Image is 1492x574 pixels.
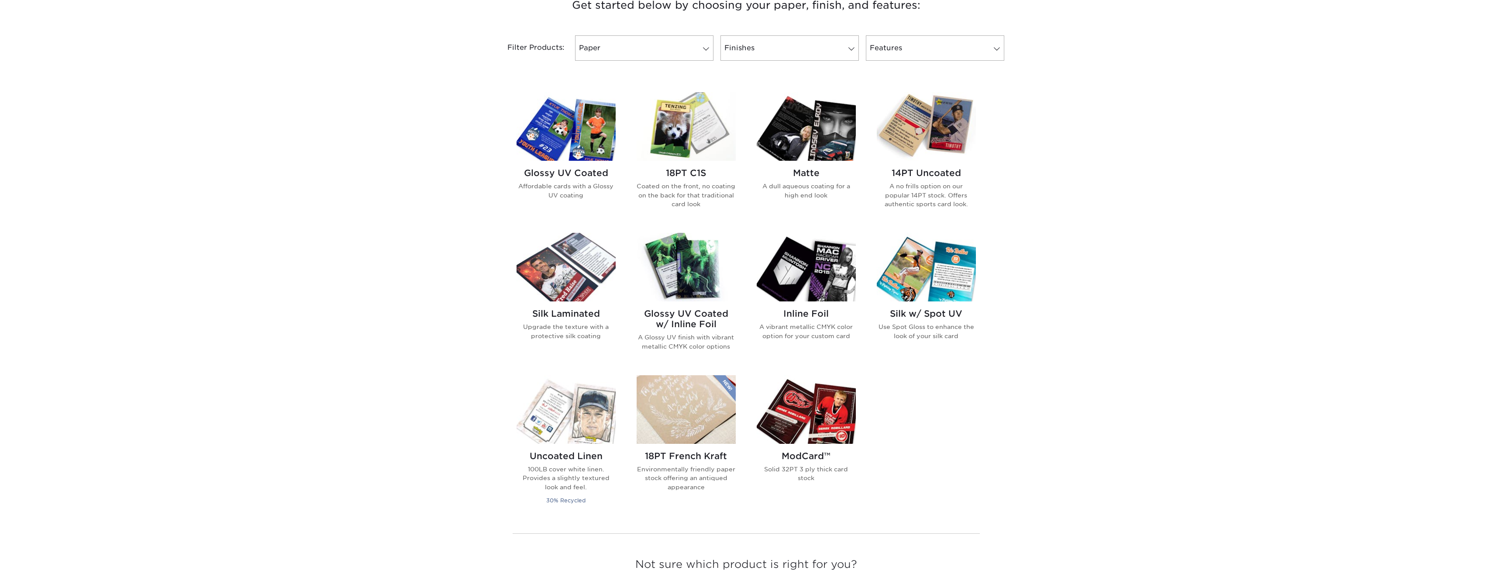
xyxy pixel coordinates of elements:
a: Silk w/ Spot UV Trading Cards Silk w/ Spot UV Use Spot Gloss to enhance the look of your silk card [877,233,976,365]
h2: Matte [757,168,856,178]
p: Use Spot Gloss to enhance the look of your silk card [877,322,976,340]
img: Glossy UV Coated Trading Cards [517,92,616,161]
h2: ModCard™ [757,451,856,461]
p: Upgrade the texture with a protective silk coating [517,322,616,340]
h2: 18PT C1S [637,168,736,178]
img: 18PT French Kraft Trading Cards [637,375,736,444]
p: A vibrant metallic CMYK color option for your custom card [757,322,856,340]
img: Uncoated Linen Trading Cards [517,375,616,444]
a: Inline Foil Trading Cards Inline Foil A vibrant metallic CMYK color option for your custom card [757,233,856,365]
img: 14PT Uncoated Trading Cards [877,92,976,161]
img: Matte Trading Cards [757,92,856,161]
p: Affordable cards with a Glossy UV coating [517,182,616,200]
h2: Glossy UV Coated w/ Inline Foil [637,308,736,329]
p: Coated on the front, no coating on the back for that traditional card look [637,182,736,208]
p: A no frills option on our popular 14PT stock. Offers authentic sports card look. [877,182,976,208]
h2: 14PT Uncoated [877,168,976,178]
h2: Glossy UV Coated [517,168,616,178]
a: ModCard™ Trading Cards ModCard™ Solid 32PT 3 ply thick card stock [757,375,856,516]
a: 14PT Uncoated Trading Cards 14PT Uncoated A no frills option on our popular 14PT stock. Offers au... [877,92,976,222]
img: Silk w/ Spot UV Trading Cards [877,233,976,301]
img: Silk Laminated Trading Cards [517,233,616,301]
a: 18PT French Kraft Trading Cards 18PT French Kraft Environmentally friendly paper stock offering a... [637,375,736,516]
a: Finishes [720,35,859,61]
img: 18PT C1S Trading Cards [637,92,736,161]
p: Solid 32PT 3 ply thick card stock [757,465,856,483]
div: Filter Products: [484,35,572,61]
p: Environmentally friendly paper stock offering an antiqued appearance [637,465,736,491]
small: 30% Recycled [546,497,586,504]
p: 100LB cover white linen. Provides a slightly textured look and feel. [517,465,616,491]
h2: Inline Foil [757,308,856,319]
a: 18PT C1S Trading Cards 18PT C1S Coated on the front, no coating on the back for that traditional ... [637,92,736,222]
a: Glossy UV Coated Trading Cards Glossy UV Coated Affordable cards with a Glossy UV coating [517,92,616,222]
a: Silk Laminated Trading Cards Silk Laminated Upgrade the texture with a protective silk coating [517,233,616,365]
a: Uncoated Linen Trading Cards Uncoated Linen 100LB cover white linen. Provides a slightly textured... [517,375,616,516]
a: Features [866,35,1004,61]
p: A dull aqueous coating for a high end look [757,182,856,200]
h2: Silk Laminated [517,308,616,319]
iframe: Google Customer Reviews [2,547,74,571]
a: Glossy UV Coated w/ Inline Foil Trading Cards Glossy UV Coated w/ Inline Foil A Glossy UV finish ... [637,233,736,365]
h2: Silk w/ Spot UV [877,308,976,319]
img: Glossy UV Coated w/ Inline Foil Trading Cards [637,233,736,301]
img: New Product [714,375,736,401]
img: ModCard™ Trading Cards [757,375,856,444]
a: Paper [575,35,713,61]
h2: Uncoated Linen [517,451,616,461]
a: Matte Trading Cards Matte A dull aqueous coating for a high end look [757,92,856,222]
h2: 18PT French Kraft [637,451,736,461]
img: Inline Foil Trading Cards [757,233,856,301]
p: A Glossy UV finish with vibrant metallic CMYK color options [637,333,736,351]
